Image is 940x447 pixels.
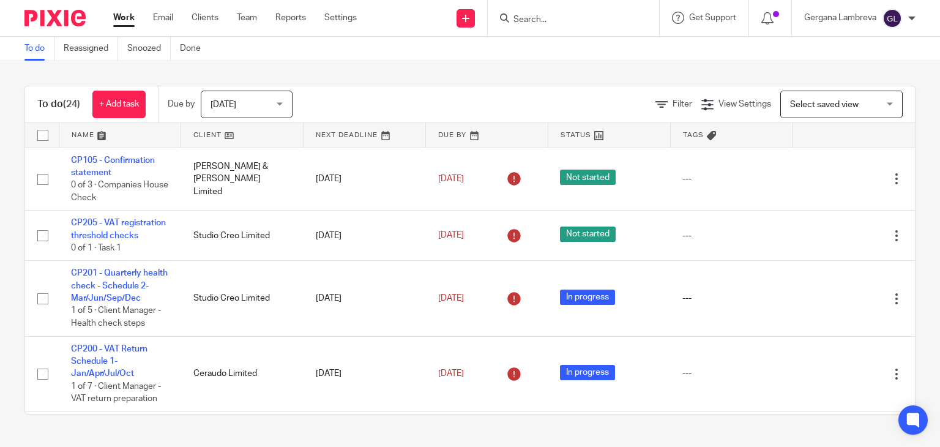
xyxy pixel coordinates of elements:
span: Tags [683,132,704,138]
span: In progress [560,365,615,380]
td: [DATE] [304,211,426,261]
td: Studio Creo Limited [181,261,304,336]
span: [DATE] [438,369,464,378]
td: [DATE] [304,336,426,411]
span: [DATE] [438,175,464,183]
span: Not started [560,170,616,185]
a: Snoozed [127,37,171,61]
span: [DATE] [438,294,464,302]
img: Pixie [24,10,86,26]
a: Clients [192,12,218,24]
span: Filter [673,100,692,108]
img: svg%3E [882,9,902,28]
a: + Add task [92,91,146,118]
span: (24) [63,99,80,109]
span: [DATE] [438,231,464,240]
a: CP105 - Confirmation statement [71,156,155,177]
a: Email [153,12,173,24]
a: Reports [275,12,306,24]
a: Work [113,12,135,24]
a: Team [237,12,257,24]
div: --- [682,173,780,185]
span: In progress [560,290,615,305]
a: Done [180,37,210,61]
span: 0 of 1 · Task 1 [71,244,121,252]
span: 1 of 7 · Client Manager - VAT return preparation [71,382,161,404]
td: Ceraudo Limited [181,336,304,411]
span: 1 of 5 · Client Manager - Health check steps [71,307,161,328]
td: [DATE] [304,261,426,336]
a: Settings [324,12,357,24]
a: CP200 - VAT Return Schedule 1- Jan/Apr/Jul/Oct [71,345,147,378]
span: Select saved view [790,100,859,109]
input: Search [512,15,622,26]
h1: To do [37,98,80,111]
p: Due by [168,98,195,110]
a: Reassigned [64,37,118,61]
span: Get Support [689,13,736,22]
td: [DATE] [304,148,426,211]
div: --- [682,367,780,380]
span: Not started [560,227,616,242]
td: Studio Creo Limited [181,211,304,261]
div: --- [682,230,780,242]
td: [PERSON_NAME] & [PERSON_NAME] Limited [181,148,304,211]
span: [DATE] [211,100,236,109]
span: View Settings [718,100,771,108]
span: 0 of 3 · Companies House Check [71,181,168,202]
a: CP201 - Quarterly health check - Schedule 2- Mar/Jun/Sep/Dec [71,269,168,302]
a: To do [24,37,54,61]
a: CP205 - VAT registration threshold checks [71,219,166,239]
p: Gergana Lambreva [804,12,876,24]
div: --- [682,292,780,304]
